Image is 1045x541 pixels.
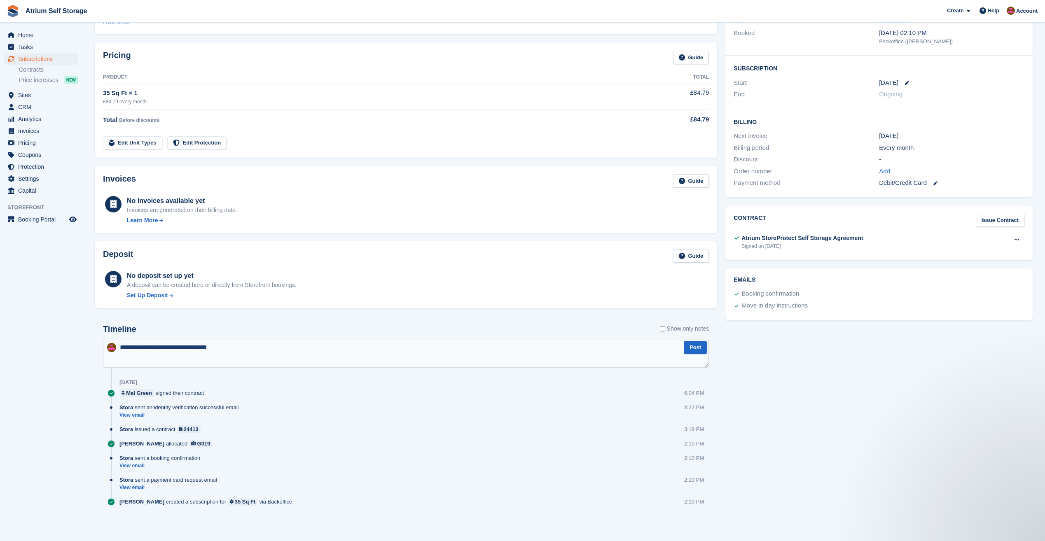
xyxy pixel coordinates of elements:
div: £84.79 every month [103,98,629,105]
time: 2025-09-22 00:00:00 UTC [879,78,898,88]
input: Show only notes [660,324,665,333]
a: menu [4,101,78,113]
div: Set Up Deposit [127,291,168,300]
a: Guide [673,51,709,64]
div: £84.79 [629,115,709,124]
span: Invoices [18,125,68,137]
div: Booking confirmation [741,289,799,299]
span: Tasks [18,41,68,53]
div: No deposit set up yet [127,271,297,281]
a: Price increases NEW [19,75,78,84]
a: Edit Protection [167,136,227,150]
td: £84.79 [629,84,709,110]
a: Contracts [19,66,78,74]
div: 2:10 PM [684,498,704,506]
a: Mal Green [119,389,154,397]
a: menu [4,137,78,149]
a: menu [4,149,78,161]
div: No invoices available yet [127,196,237,206]
div: Payment method [734,178,879,188]
a: Add [879,167,890,176]
span: Price increases [19,76,58,84]
a: 24413 [177,425,201,433]
img: Mark Rhodes [1007,7,1015,15]
h2: Contract [734,214,766,227]
span: Subscriptions [18,53,68,65]
span: Stora [119,403,133,411]
span: Capital [18,185,68,196]
span: Coupons [18,149,68,161]
h2: Deposit [103,250,133,263]
h2: Invoices [103,174,136,188]
div: Debit/Credit Card [879,178,1024,188]
span: Account [1016,7,1038,15]
a: Guide [673,174,709,188]
div: 3:22 PM [684,403,704,411]
div: [DATE] [119,379,137,386]
a: 35 Sq Ft [228,498,257,506]
div: 2:10 PM [684,440,704,448]
a: Set Up Deposit [127,291,297,300]
div: signed their contract [119,389,208,397]
span: CRM [18,101,68,113]
span: Pricing [18,137,68,149]
a: View email [119,462,204,469]
a: G019 [189,440,212,448]
p: A deposit can be created here or directly from Storefront bookings. [127,281,297,289]
img: Mark Rhodes [107,343,116,352]
div: End [734,90,879,99]
span: Total [103,116,117,123]
span: Home [18,29,68,41]
a: menu [4,214,78,225]
div: Booked [734,28,879,46]
h2: Billing [734,117,1024,126]
img: stora-icon-8386f47178a22dfd0bd8f6a31ec36ba5ce8667c1dd55bd0f319d3a0aa187defe.svg [7,5,19,17]
th: Total [629,71,709,84]
div: Learn More [127,216,158,225]
a: menu [4,113,78,125]
h2: Emails [734,277,1024,283]
span: Sites [18,89,68,101]
label: Show only notes [660,324,709,333]
span: Before discounts [119,117,159,123]
div: Move in day instructions [741,301,808,311]
span: Storefront [7,203,82,212]
h2: Pricing [103,51,131,64]
button: Post [684,341,707,354]
a: Preview store [68,215,78,224]
div: NEW [64,76,78,84]
div: 24413 [184,425,199,433]
a: menu [4,185,78,196]
h2: Timeline [103,324,136,334]
div: Billing period [734,143,879,153]
a: menu [4,41,78,53]
div: Discount [734,155,879,164]
span: Booking Portal [18,214,68,225]
a: menu [4,125,78,137]
a: menu [4,29,78,41]
div: 35 Sq Ft × 1 [103,89,629,98]
span: Analytics [18,113,68,125]
div: sent a payment card request email [119,476,221,484]
span: Help [988,7,999,15]
a: Learn More [127,216,237,225]
a: Issue Contract [976,214,1024,227]
div: Mal Green [126,389,152,397]
div: Signed on [DATE] [741,243,863,250]
div: 35 Sq Ft [235,498,256,506]
div: 2:10 PM [684,454,704,462]
span: Stora [119,425,133,433]
span: [PERSON_NAME] [119,440,164,448]
span: Create [947,7,963,15]
a: View email [119,484,221,491]
div: 2:10 PM [684,476,704,484]
h2: Subscription [734,64,1024,72]
div: - [879,155,1024,164]
div: Start [734,78,879,88]
div: [DATE] [879,131,1024,141]
a: menu [4,173,78,184]
span: [PERSON_NAME] [119,498,164,506]
div: Every month [879,143,1024,153]
div: sent a booking confirmation [119,454,204,462]
div: issued a contract [119,425,205,433]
